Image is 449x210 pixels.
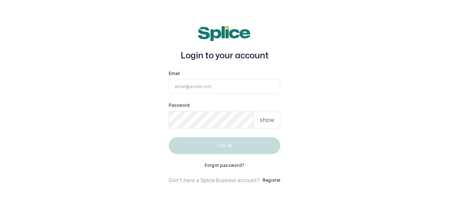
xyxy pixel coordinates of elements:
[169,71,180,76] label: Email
[169,79,280,94] input: email@acme.com
[205,163,245,168] button: Forgot password?
[169,103,190,108] label: Password
[169,49,280,62] h1: Login to your account
[169,177,260,184] p: Don't have a Splice Business account?
[263,177,280,184] button: Register
[260,116,274,124] p: show
[169,137,280,154] button: Log in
